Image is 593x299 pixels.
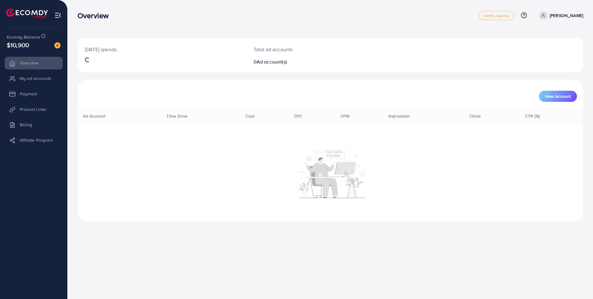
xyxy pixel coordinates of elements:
[537,11,583,19] a: [PERSON_NAME]
[7,34,40,40] span: Ecomdy Balance
[6,9,48,18] img: logo
[54,12,61,19] img: menu
[85,46,239,53] p: [DATE] spends
[550,12,583,19] p: [PERSON_NAME]
[54,42,61,48] img: image
[78,11,114,20] h3: Overview
[257,58,287,65] span: Ad account(s)
[7,40,29,49] span: $10,900
[254,59,365,65] h2: 0
[479,11,514,20] a: white_agency
[539,91,577,102] button: New Account
[484,14,509,18] span: white_agency
[254,46,365,53] p: Total ad accounts
[545,94,571,98] span: New Account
